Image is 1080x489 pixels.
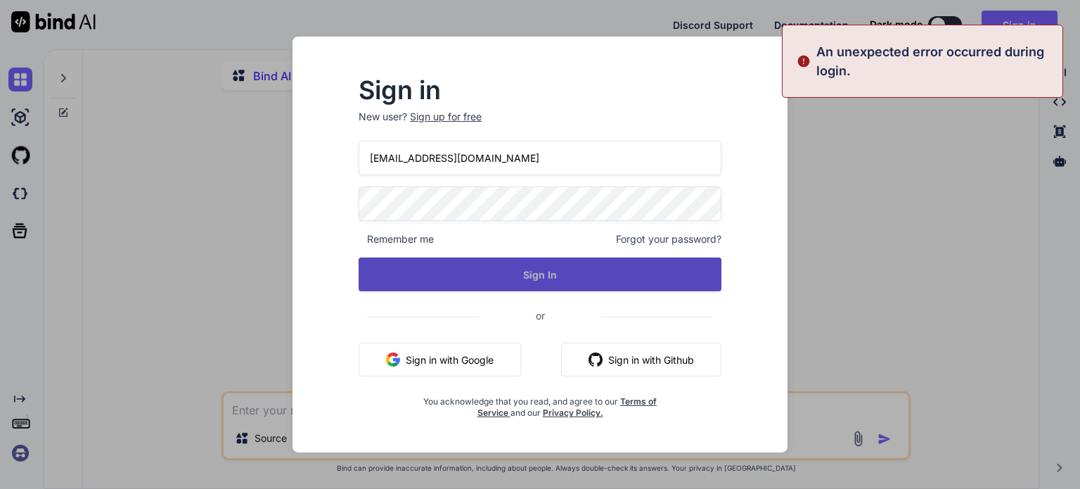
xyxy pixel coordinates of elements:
[419,388,661,419] div: You acknowledge that you read, and agree to our and our
[359,110,721,141] p: New user?
[386,353,400,367] img: google
[477,396,657,418] a: Terms of Service
[816,42,1054,80] p: An unexpected error occurred during login.
[359,343,521,376] button: Sign in with Google
[589,353,603,367] img: github
[359,79,721,101] h2: Sign in
[543,407,603,418] a: Privacy Policy.
[359,258,721,291] button: Sign In
[797,42,811,80] img: alert
[561,343,721,376] button: Sign in with Github
[616,232,721,246] span: Forgot your password?
[410,110,482,124] div: Sign up for free
[480,298,601,333] span: or
[359,141,721,175] input: Login or Email
[359,232,434,246] span: Remember me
